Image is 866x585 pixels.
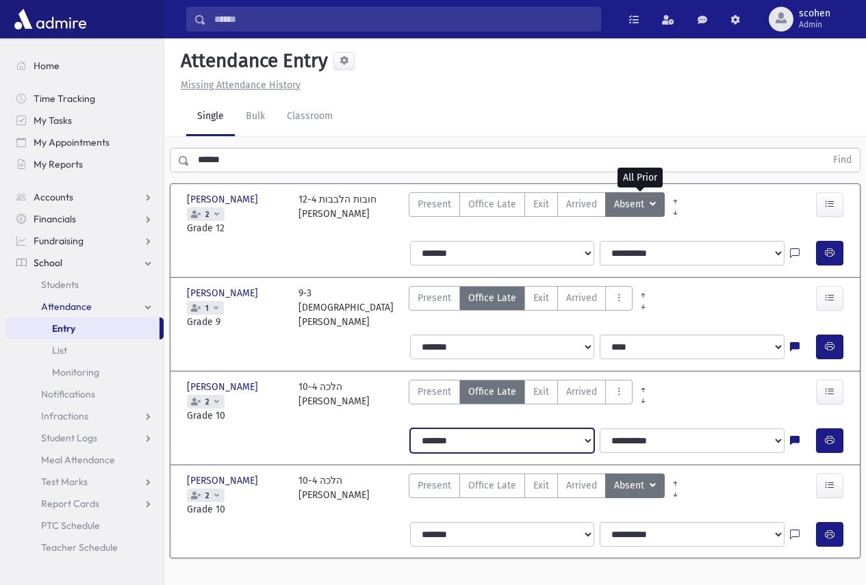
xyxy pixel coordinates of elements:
a: Meal Attendance [5,449,164,471]
a: Infractions [5,405,164,427]
span: Infractions [41,410,88,422]
div: All Prior [617,168,663,187]
span: scohen [799,8,830,19]
a: Notifications [5,383,164,405]
a: Student Logs [5,427,164,449]
span: [PERSON_NAME] [187,380,261,394]
span: Exit [533,385,549,399]
span: Grade 9 [187,315,285,329]
span: Office Late [468,385,516,399]
a: My Tasks [5,109,164,131]
a: School [5,252,164,274]
a: My Appointments [5,131,164,153]
div: AttTypes [409,473,665,517]
span: [PERSON_NAME] [187,286,261,300]
span: Absent [614,197,647,212]
div: 10-4 הלכה [PERSON_NAME] [298,473,370,517]
span: [PERSON_NAME] [187,192,261,207]
span: Notifications [41,388,95,400]
span: My Tasks [34,114,72,127]
span: Financials [34,213,76,225]
span: Present [418,385,451,399]
span: Office Late [468,197,516,211]
span: 2 [203,210,212,219]
a: Bulk [235,98,276,136]
span: My Reports [34,158,83,170]
div: 12-4 חובות הלבבות [PERSON_NAME] [298,192,377,235]
span: [PERSON_NAME] [187,473,261,488]
a: My Reports [5,153,164,175]
a: Report Cards [5,493,164,515]
a: Test Marks [5,471,164,493]
span: Monitoring [52,366,99,378]
span: Exit [533,478,549,493]
span: PTC Schedule [41,519,100,532]
span: School [34,257,62,269]
a: Single [186,98,235,136]
button: Find [825,148,860,172]
u: Missing Attendance History [181,79,301,91]
span: Accounts [34,191,73,203]
span: Present [418,197,451,211]
span: Teacher Schedule [41,541,118,554]
span: Arrived [566,385,597,399]
span: Exit [533,197,549,211]
span: Absent [614,478,647,493]
span: Arrived [566,291,597,305]
span: Meal Attendance [41,454,115,466]
span: Report Cards [41,497,99,510]
a: Classroom [276,98,344,136]
a: List [5,339,164,361]
div: 9-3 [DEMOGRAPHIC_DATA] [PERSON_NAME] [298,286,396,329]
img: AdmirePro [11,5,90,33]
span: 1 [203,304,212,313]
span: Grade 12 [187,221,285,235]
a: Home [5,55,164,77]
button: Absent [605,473,665,498]
span: Office Late [468,291,516,305]
a: Missing Attendance History [175,79,301,91]
a: Accounts [5,186,164,208]
span: Test Marks [41,476,88,488]
span: Office Late [468,478,516,493]
span: Grade 10 [187,502,285,517]
a: Entry [5,317,160,339]
button: Absent [605,192,665,217]
span: My Appointments [34,136,110,148]
span: Fundraising [34,235,84,247]
span: 2 [203,398,212,406]
div: AttTypes [409,380,633,423]
span: Present [418,291,451,305]
span: Arrived [566,478,597,493]
span: Grade 10 [187,408,285,423]
span: Attendance [41,300,92,313]
a: Attendance [5,296,164,317]
span: Entry [52,322,75,335]
div: AttTypes [409,192,665,235]
span: Home [34,60,60,72]
span: 2 [203,491,212,500]
span: Arrived [566,197,597,211]
span: Time Tracking [34,92,95,105]
a: Students [5,274,164,296]
a: Teacher Schedule [5,536,164,558]
input: Search [206,7,600,31]
span: Student Logs [41,432,97,444]
span: Admin [799,19,830,30]
span: List [52,344,67,356]
div: AttTypes [409,286,633,329]
span: Exit [533,291,549,305]
div: 10-4 הלכה [PERSON_NAME] [298,380,370,423]
a: Time Tracking [5,88,164,109]
a: PTC Schedule [5,515,164,536]
a: Fundraising [5,230,164,252]
span: Present [418,478,451,493]
a: Monitoring [5,361,164,383]
a: Financials [5,208,164,230]
h5: Attendance Entry [175,49,328,73]
span: Students [41,278,79,291]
